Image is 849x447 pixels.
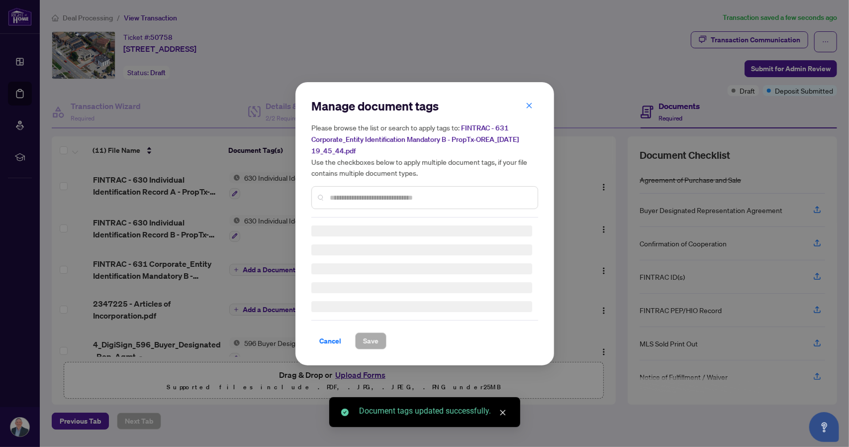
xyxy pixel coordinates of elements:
button: Save [355,333,386,349]
span: Cancel [319,333,341,349]
span: close [526,102,533,109]
button: Cancel [311,333,349,349]
span: close [499,409,506,416]
div: Document tags updated successfully. [359,405,508,417]
a: Close [497,407,508,418]
span: FINTRAC - 631 Corporate_Entity Identification Mandatory B - PropTx-OREA_[DATE] 19_45_44.pdf [311,123,519,155]
span: check-circle [341,409,349,416]
button: Open asap [809,412,839,442]
h5: Please browse the list or search to apply tags to: Use the checkboxes below to apply multiple doc... [311,122,538,178]
h2: Manage document tags [311,98,538,114]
